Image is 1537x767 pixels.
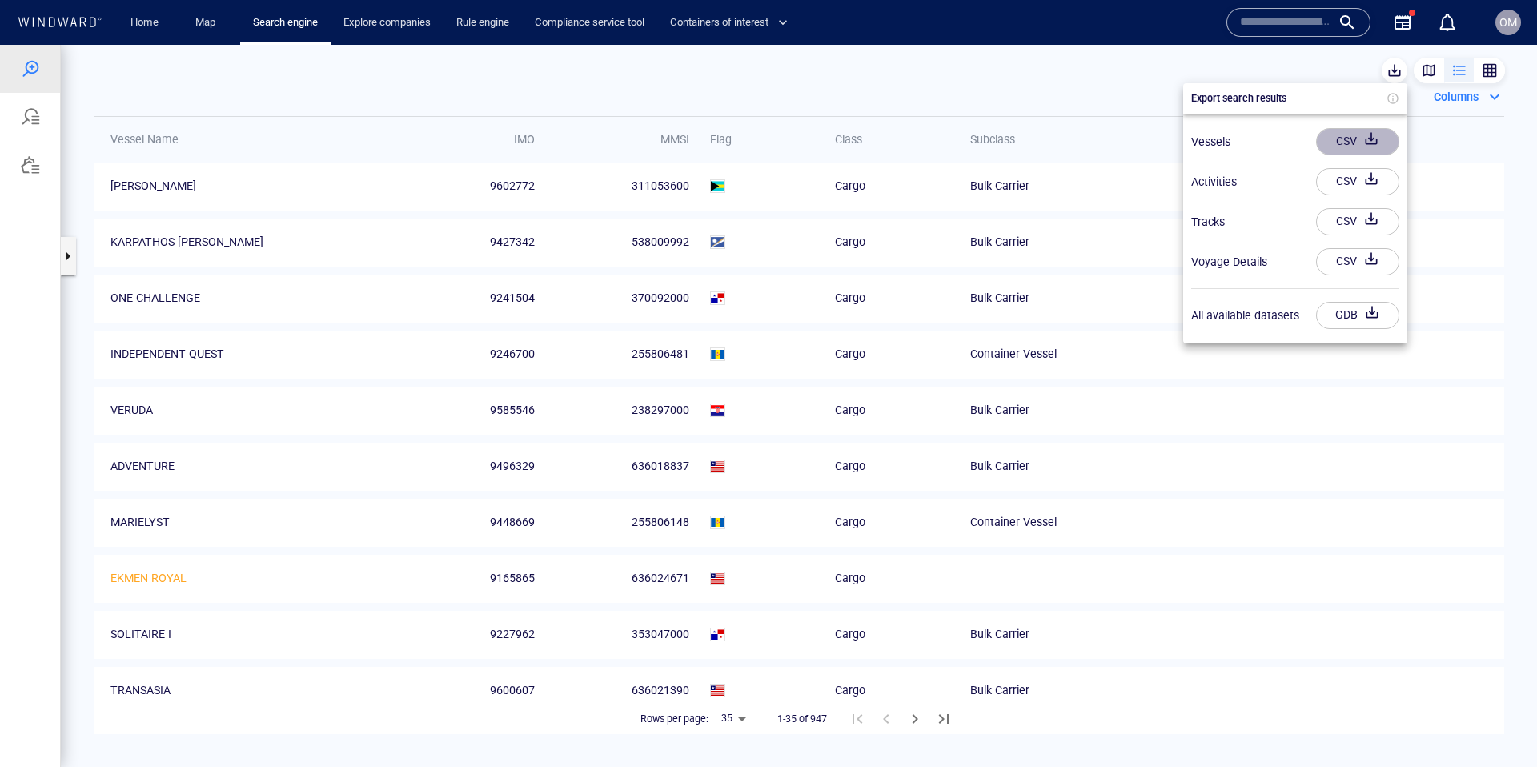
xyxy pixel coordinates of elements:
a: Map [189,9,227,37]
div: CSV [1333,83,1360,110]
a: Home [124,9,165,37]
button: OM [1492,6,1524,38]
a: Explore companies [337,9,437,37]
span: OM [1499,16,1517,29]
iframe: Chat [1469,695,1525,755]
button: Map [183,9,234,37]
button: Containers of interest [664,9,801,37]
div: GDB [1332,257,1361,283]
a: Compliance service tool [528,9,651,37]
div: All available datasets [1191,261,1299,280]
div: Notification center [1438,13,1457,32]
button: CSV [1316,83,1399,110]
div: CSV [1333,203,1360,230]
button: Home [118,9,170,37]
button: GDB [1316,257,1399,284]
p: Export search results [1191,46,1286,61]
div: Activities [1191,127,1237,147]
div: Tracks [1191,167,1225,187]
button: CSV [1316,203,1399,231]
a: Rule engine [450,9,516,37]
span: Containers of interest [670,14,788,32]
div: Vessels [1191,87,1230,106]
div: CSV [1333,163,1360,190]
button: CSV [1316,163,1399,191]
div: CSV [1333,123,1360,150]
button: CSV [1316,123,1399,151]
a: Search engine [247,9,324,37]
div: Voyage Details [1191,207,1267,227]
